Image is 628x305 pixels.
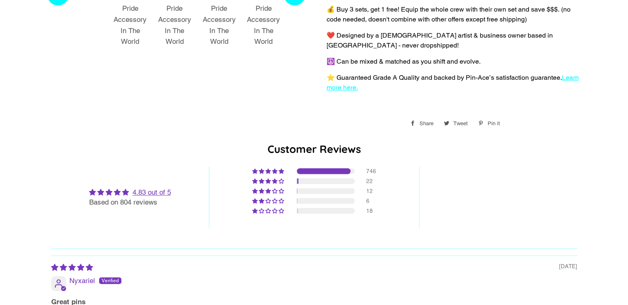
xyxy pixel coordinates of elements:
span: Nyxariel [69,276,95,285]
h2: Customer Reviews [51,142,577,157]
span: Share [419,117,438,130]
span: 5 star review [51,263,93,272]
p: ☮️ Can be mixed & matched as you shift and evolve. [327,57,584,67]
div: 2% (18) reviews with 1 star rating [252,208,285,214]
div: 18 [366,208,376,214]
div: 1% (6) reviews with 2 star rating [252,198,285,204]
div: 12 [366,188,376,194]
span: [DATE] [559,262,577,270]
div: 22 [366,178,376,184]
p: 💰 Buy 3 sets, get 1 free! Equip the whole crew with their own set and save $$$. (no code needed, ... [327,5,584,24]
div: Based on 804 reviews [89,198,171,207]
a: 4.83 out of 5 [133,188,171,196]
p: ⭐️ Guaranteed Grade A Quality and backed by Pin-Ace’s satisfaction guarantee. [327,73,584,93]
div: 746 [366,168,376,174]
div: 1% (12) reviews with 3 star rating [252,188,285,194]
div: Average rating is 4.83 stars [89,188,171,198]
div: 6 [366,198,376,204]
p: ❤️ Designed by a [DEMOGRAPHIC_DATA] artist & business owner based in [GEOGRAPHIC_DATA] - never dr... [327,31,584,50]
span: Pin it [488,117,504,130]
div: 93% (746) reviews with 5 star rating [252,168,285,174]
span: Tweet [453,117,472,130]
div: 3% (22) reviews with 4 star rating [252,178,285,184]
